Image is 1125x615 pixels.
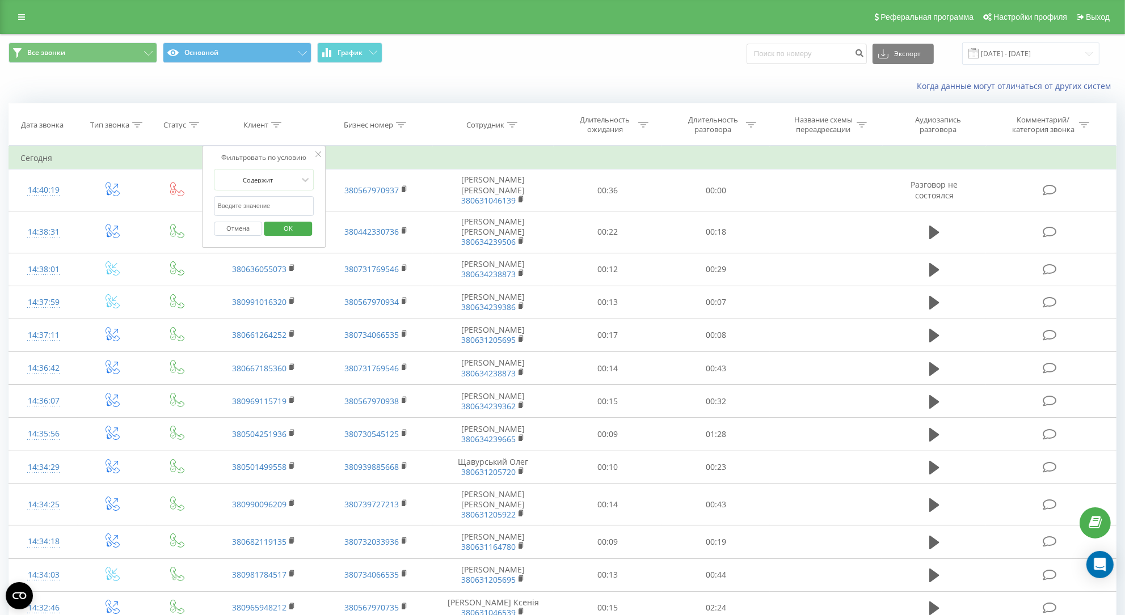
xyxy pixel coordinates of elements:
td: Щавурський Олег [433,451,554,483]
a: 380969115719 [232,396,286,406]
td: 00:10 [554,451,662,483]
td: 00:12 [554,253,662,286]
button: Основной [163,43,311,63]
td: 00:00 [662,169,770,211]
a: 380634239665 [461,434,516,444]
div: Сотрудник [466,120,504,130]
td: 00:17 [554,319,662,351]
td: [PERSON_NAME] [PERSON_NAME] [433,211,554,253]
td: [PERSON_NAME] [433,286,554,319]
input: Поиск по номеру [747,44,867,64]
td: [PERSON_NAME] [433,418,554,451]
div: Длительность ожидания [575,115,635,134]
span: Реферальная программа [880,12,974,22]
div: 14:38:01 [20,258,66,281]
div: 14:34:18 [20,531,66,553]
td: Сегодня [9,147,1116,169]
button: Отмена [214,222,263,236]
a: 380682119135 [232,536,286,547]
td: 00:18 [662,211,770,253]
a: 380631046139 [461,195,516,206]
a: 380734066535 [344,329,399,340]
a: 380732033936 [344,536,399,547]
td: 00:43 [662,352,770,385]
a: 380634239362 [461,401,516,412]
td: 00:09 [554,418,662,451]
td: 00:29 [662,253,770,286]
button: График [317,43,382,63]
td: 00:36 [554,169,662,211]
td: [PERSON_NAME] [433,352,554,385]
a: 380965948212 [232,602,286,613]
div: Название схемы переадресации [793,115,854,134]
div: 14:35:56 [20,423,66,445]
div: Статус [163,120,186,130]
div: 14:37:11 [20,324,66,346]
td: 00:22 [554,211,662,253]
span: Все звонки [27,48,65,57]
div: Дата звонка [21,120,64,130]
div: 14:38:31 [20,221,66,243]
td: [PERSON_NAME] [433,319,554,351]
td: 00:19 [662,525,770,558]
a: 380631205720 [461,466,516,477]
a: 380504251936 [232,429,286,439]
a: 380442330736 [344,226,399,237]
a: 380636055073 [232,264,286,274]
td: 00:09 [554,525,662,558]
div: 14:36:07 [20,390,66,412]
a: Когда данные могут отличаться от других систем [917,80,1116,91]
div: Комментарий/категория звонка [1010,115,1076,134]
button: Экспорт [873,44,934,64]
div: Фильтровать по условию [214,152,314,163]
a: 380667185360 [232,363,286,374]
a: 380731769546 [344,363,399,374]
a: 380567970937 [344,185,399,196]
span: График [338,49,363,57]
td: 00:43 [662,483,770,525]
a: 380981784517 [232,569,286,580]
input: Введите значение [214,196,314,216]
div: 14:34:25 [20,494,66,516]
button: Open CMP widget [6,582,33,609]
a: 380991016320 [232,296,286,307]
span: Выход [1086,12,1110,22]
span: Настройки профиля [993,12,1067,22]
td: 00:13 [554,558,662,591]
a: 380939885668 [344,461,399,472]
td: [PERSON_NAME] [433,253,554,286]
div: 14:36:42 [20,357,66,379]
a: 380631205695 [461,334,516,345]
div: Бизнес номер [344,120,393,130]
td: [PERSON_NAME] [433,558,554,591]
td: 01:28 [662,418,770,451]
a: 380634239386 [461,302,516,312]
button: OK [264,222,312,236]
a: 380990096209 [232,499,286,510]
div: 14:34:03 [20,564,66,586]
div: Длительность разговора [682,115,743,134]
a: 380634239506 [461,236,516,247]
a: 380631205922 [461,509,516,520]
a: 380501499558 [232,461,286,472]
td: 00:08 [662,319,770,351]
td: [PERSON_NAME] [PERSON_NAME] [433,483,554,525]
a: 380634238873 [461,269,516,279]
div: Клиент [243,120,268,130]
a: 380730545125 [344,429,399,439]
td: [PERSON_NAME] [433,385,554,418]
a: 380567970735 [344,602,399,613]
td: 00:14 [554,352,662,385]
div: 14:37:59 [20,291,66,313]
div: Аудиозапись разговора [901,115,975,134]
a: 380631205695 [461,574,516,585]
td: 00:32 [662,385,770,418]
td: 00:13 [554,286,662,319]
a: 380731769546 [344,264,399,274]
div: 14:40:19 [20,179,66,201]
td: 00:23 [662,451,770,483]
a: 380661264252 [232,329,286,340]
td: 00:15 [554,385,662,418]
div: Тип звонка [90,120,129,130]
div: 14:34:29 [20,456,66,478]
